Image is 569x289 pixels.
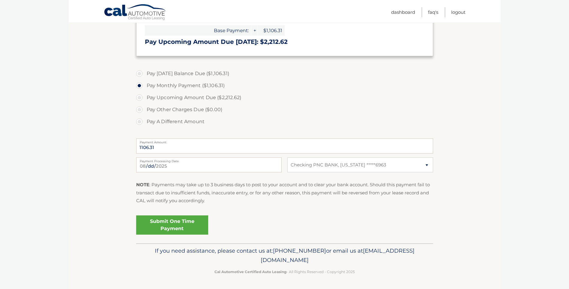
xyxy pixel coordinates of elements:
label: Pay Other Charges Due ($0.00) [136,104,433,116]
input: Payment Amount [136,138,433,154]
a: Dashboard [391,7,415,17]
p: : Payments may take up to 3 business days to post to your account and to clear your bank account.... [136,181,433,205]
input: Payment Date [136,157,282,172]
a: FAQ's [428,7,438,17]
label: Payment Amount [136,138,433,143]
strong: NOTE [136,182,149,187]
p: If you need assistance, please contact us at: or email us at [140,246,429,265]
strong: Cal Automotive Certified Auto Leasing [214,269,286,274]
span: + [251,25,257,36]
span: Base Payment: [145,25,251,36]
h3: Pay Upcoming Amount Due [DATE]: $2,212.62 [145,38,424,46]
span: [PHONE_NUMBER] [273,247,326,254]
a: Cal Automotive [104,4,167,21]
span: $1,106.31 [258,25,285,36]
label: Pay Upcoming Amount Due ($2,212.62) [136,92,433,104]
p: - All Rights Reserved - Copyright 2025 [140,269,429,275]
label: Pay A Different Amount [136,116,433,128]
label: Payment Processing Date [136,157,282,162]
label: Pay [DATE] Balance Due ($1,106.31) [136,68,433,80]
label: Pay Monthly Payment ($1,106.31) [136,80,433,92]
a: Submit One Time Payment [136,215,208,235]
a: Logout [451,7,466,17]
